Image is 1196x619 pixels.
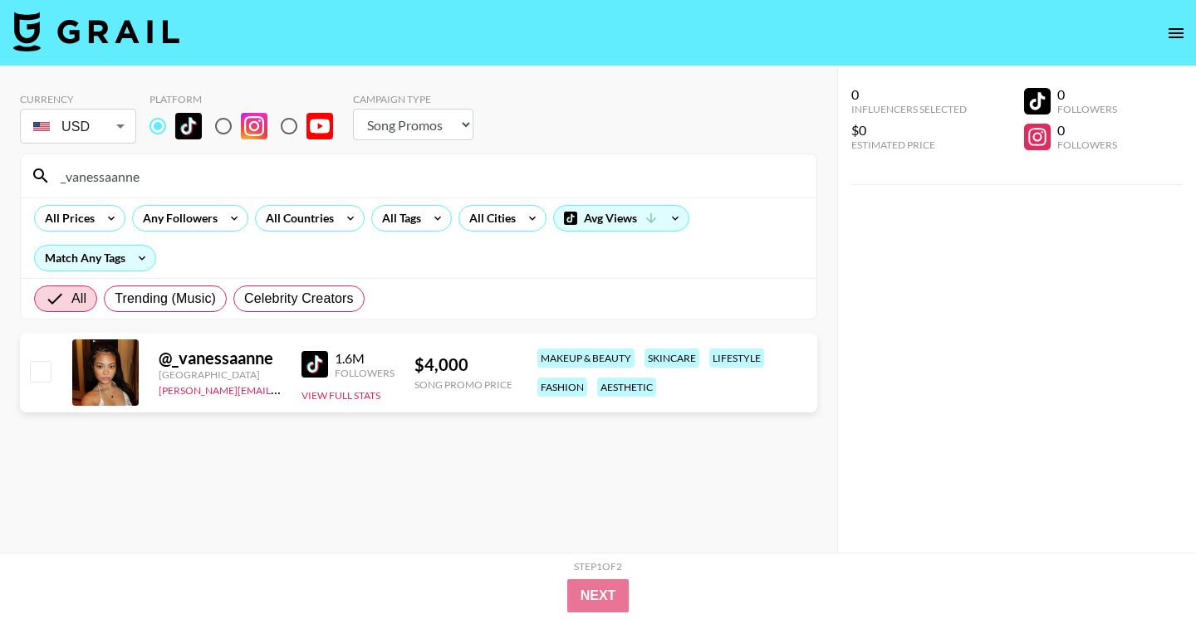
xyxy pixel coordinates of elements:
[851,86,967,103] div: 0
[159,348,282,368] div: @ _vanessaanne
[133,206,221,231] div: Any Followers
[115,289,216,309] span: Trending (Music)
[1113,536,1176,599] iframe: Drift Widget Chat Controller
[709,348,764,368] div: lifestyle
[149,93,346,105] div: Platform
[414,354,512,375] div: $ 4,000
[175,113,202,139] img: TikTok
[23,112,133,141] div: USD
[851,103,967,115] div: Influencers Selected
[537,378,587,397] div: fashion
[301,351,328,378] img: TikTok
[554,206,689,231] div: Avg Views
[159,381,404,397] a: [PERSON_NAME][EMAIL_ADDRESS][DOMAIN_NAME]
[1057,86,1117,103] div: 0
[71,289,86,309] span: All
[241,113,267,139] img: Instagram
[335,350,395,367] div: 1.6M
[244,289,354,309] span: Celebrity Creators
[459,206,519,231] div: All Cities
[1057,139,1117,151] div: Followers
[851,122,967,139] div: $0
[256,206,337,231] div: All Countries
[1057,122,1117,139] div: 0
[645,348,699,368] div: skincare
[159,368,282,381] div: [GEOGRAPHIC_DATA]
[51,163,806,189] input: Search by User Name
[1057,103,1117,115] div: Followers
[851,139,967,151] div: Estimated Price
[537,348,635,368] div: makeup & beauty
[13,12,179,51] img: Grail Talent
[1159,17,1193,50] button: open drawer
[20,93,136,105] div: Currency
[335,367,395,379] div: Followers
[372,206,424,231] div: All Tags
[574,560,622,573] div: Step 1 of 2
[35,206,98,231] div: All Prices
[597,378,656,397] div: aesthetic
[414,378,512,391] div: Song Promo Price
[306,113,333,139] img: YouTube
[301,389,380,402] button: View Full Stats
[35,246,155,271] div: Match Any Tags
[353,93,473,105] div: Campaign Type
[567,579,630,612] button: Next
